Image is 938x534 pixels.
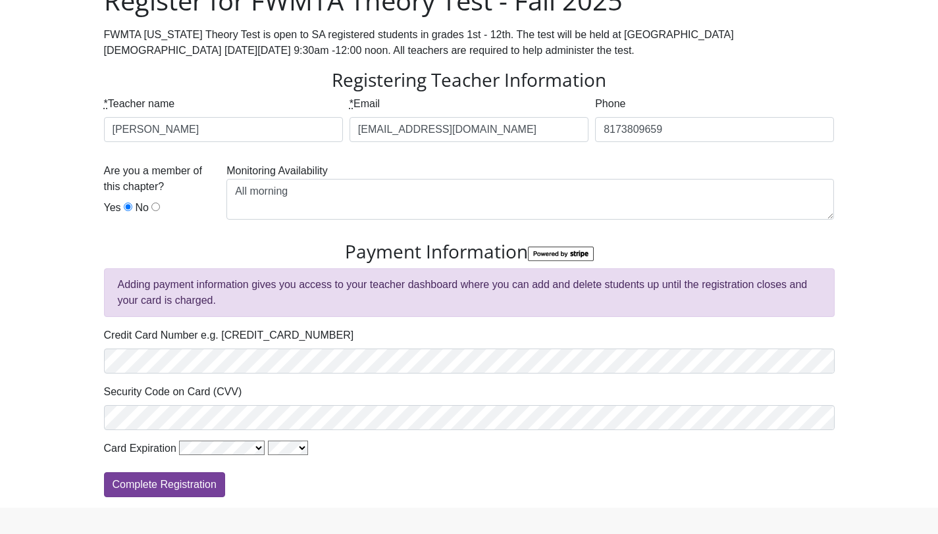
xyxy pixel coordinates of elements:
h3: Registering Teacher Information [104,69,835,91]
label: Are you a member of this chapter? [104,163,221,195]
abbr: required [104,98,108,109]
label: Credit Card Number e.g. [CREDIT_CARD_NUMBER] [104,328,354,343]
div: Monitoring Availability [223,163,837,230]
label: Teacher name [104,96,175,112]
label: Security Code on Card (CVV) [104,384,242,400]
label: Yes [104,200,121,216]
label: Card Expiration [104,441,176,456]
label: No [136,200,149,216]
h3: Payment Information [104,241,835,263]
label: Phone [595,96,625,112]
label: Email [350,96,380,112]
input: Complete Registration [104,472,225,497]
img: StripeBadge-6abf274609356fb1c7d224981e4c13d8e07f95b5cc91948bd4e3604f74a73e6b.png [528,247,594,262]
div: Adding payment information gives you access to your teacher dashboard where you can add and delet... [104,268,835,317]
abbr: required [350,98,353,109]
div: FWMTA [US_STATE] Theory Test is open to SA registered students in grades 1st - 12th. The test wil... [104,27,835,59]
